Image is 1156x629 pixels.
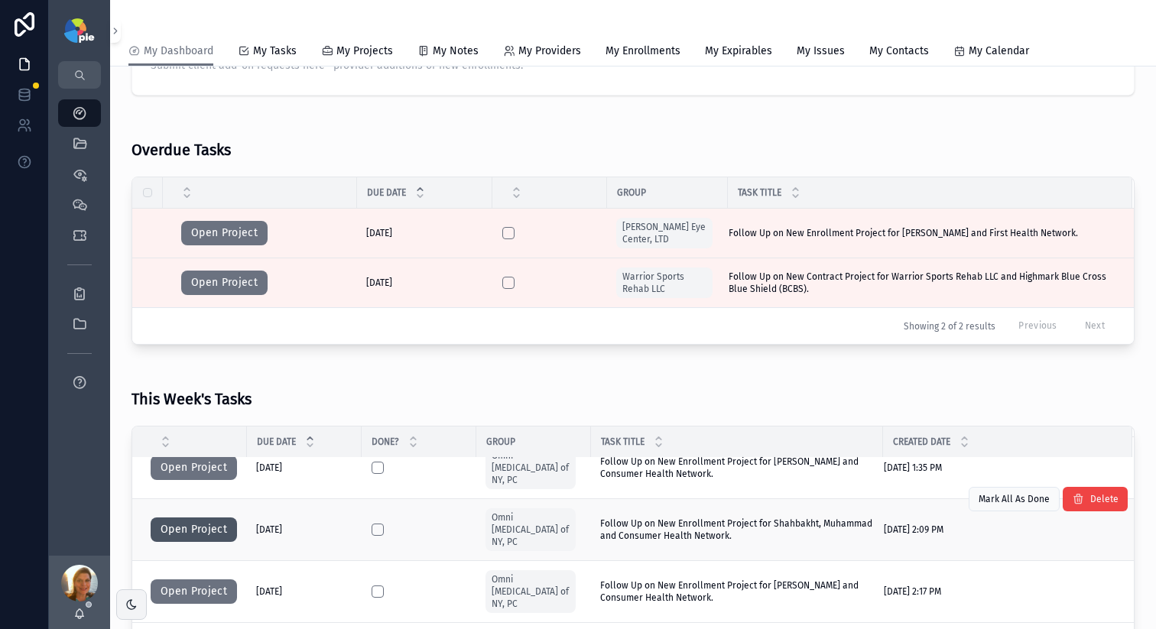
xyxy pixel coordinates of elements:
a: My Enrollments [606,37,680,68]
a: Omni [MEDICAL_DATA] of NY, PC [485,570,576,613]
span: Task Title [738,186,781,199]
span: [DATE] 1:35 PM [884,462,942,474]
span: Delete [1090,493,1119,505]
span: Follow Up on New Contract Project for Warrior Sports Rehab LLC and Highmark Blue Cross Blue Shiel... [729,271,1114,295]
h3: Overdue Tasks [132,138,231,161]
span: My Enrollments [606,44,680,59]
a: My Notes [417,37,479,68]
span: [DATE] [366,277,392,289]
a: My Calendar [953,37,1029,68]
button: Open Project [151,517,237,542]
a: Open Project [181,228,268,238]
span: Done? [372,436,399,448]
span: Due Date [367,186,406,199]
span: My Expirables [705,44,772,59]
span: Follow Up on New Enrollment Project for [PERSON_NAME] and Consumer Health Network. [600,456,874,480]
button: Open Project [181,271,268,295]
a: Omni [MEDICAL_DATA] of NY, PC [485,508,576,551]
h3: This Week's Tasks [132,387,252,410]
a: My Providers [503,37,581,68]
a: [PERSON_NAME] Eye Center, LTD [616,218,713,248]
a: Open Project [181,277,268,288]
span: [PERSON_NAME] Eye Center, LTD [622,221,706,245]
span: Mark All As Done [979,493,1050,505]
span: [DATE] [256,462,282,474]
span: Group [486,436,515,448]
span: Group [617,186,646,199]
button: Open Project [151,456,237,480]
span: My Issues [797,44,845,59]
button: Mark All As Done [969,487,1060,511]
button: Open Project [151,579,237,604]
span: Follow Up on New Enrollment Project for [PERSON_NAME] and First Health Network. [729,227,1078,239]
span: My Calendar [969,44,1029,59]
span: [DATE] 2:09 PM [884,524,943,536]
a: My Expirables [705,37,772,68]
span: Omni [MEDICAL_DATA] of NY, PC [492,449,570,486]
span: Created Date [893,436,950,448]
span: My Dashboard [144,44,213,59]
a: My Dashboard [128,37,213,66]
a: My Issues [797,37,845,68]
img: App logo [64,18,94,43]
span: My Projects [336,44,393,59]
span: Task Title [601,436,645,448]
span: [DATE] [366,227,392,239]
a: My Tasks [238,37,297,68]
a: Open Project [151,462,237,473]
a: Open Project [151,524,237,535]
div: scrollable content [49,89,110,416]
span: My Providers [518,44,581,59]
button: Delete [1063,487,1128,511]
span: Due Date [257,436,296,448]
a: Warrior Sports Rehab LLC [616,267,713,298]
a: Omni [MEDICAL_DATA] of NY, PC [485,446,576,489]
span: My Tasks [253,44,297,59]
a: Open Project [151,586,237,597]
span: My Notes [433,44,479,59]
span: Follow Up on New Enrollment Project for Shahbakht, Muhammad and Consumer Health Network. [600,517,874,542]
span: Showing 2 of 2 results [904,320,995,332]
button: Open Project [181,221,268,245]
span: My Contacts [869,44,929,59]
span: Warrior Sports Rehab LLC [622,271,706,295]
a: My Projects [321,37,393,68]
span: Omni [MEDICAL_DATA] of NY, PC [492,573,570,610]
span: Omni [MEDICAL_DATA] of NY, PC [492,511,570,548]
a: My Contacts [869,37,929,68]
span: [DATE] [256,524,282,536]
span: [DATE] 2:17 PM [884,585,941,598]
span: Follow Up on New Enrollment Project for [PERSON_NAME] and Consumer Health Network. [600,579,874,604]
span: [DATE] [256,585,282,598]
